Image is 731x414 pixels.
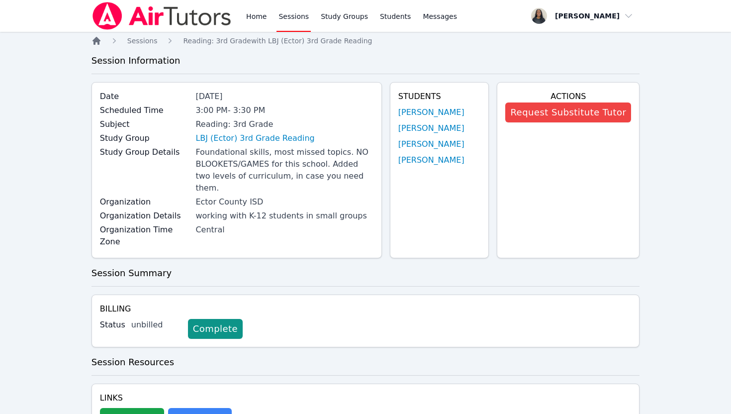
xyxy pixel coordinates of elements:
[398,138,464,150] a: [PERSON_NAME]
[127,37,158,45] span: Sessions
[423,11,457,21] span: Messages
[100,91,190,103] label: Date
[100,392,232,404] h4: Links
[183,37,372,45] span: Reading: 3rd Grade with LBJ (Ector) 3rd Grade Reading
[100,146,190,158] label: Study Group Details
[100,319,125,331] label: Status
[100,210,190,222] label: Organization Details
[195,224,373,236] div: Central
[195,196,373,208] div: Ector County ISD
[398,106,464,118] a: [PERSON_NAME]
[188,319,243,339] a: Complete
[100,196,190,208] label: Organization
[100,303,632,315] h4: Billing
[131,319,180,331] div: unbilled
[100,224,190,248] label: Organization Time Zone
[100,132,190,144] label: Study Group
[505,103,631,122] button: Request Substitute Tutor
[183,36,372,46] a: Reading: 3rd Gradewith LBJ (Ector) 3rd Grade Reading
[195,132,314,144] a: LBJ (Ector) 3rd Grade Reading
[398,91,481,103] h4: Students
[91,36,640,46] nav: Breadcrumb
[195,210,373,222] div: working with K-12 students in small groups
[127,36,158,46] a: Sessions
[398,154,464,166] a: [PERSON_NAME]
[195,104,373,116] div: 3:00 PM - 3:30 PM
[505,91,631,103] h4: Actions
[91,355,640,369] h3: Session Resources
[398,122,464,134] a: [PERSON_NAME]
[91,2,232,30] img: Air Tutors
[91,266,640,280] h3: Session Summary
[195,146,373,194] div: Foundational skills, most missed topics. NO BLOOKETS/GAMES for this school. Added two levels of c...
[195,118,373,130] div: Reading: 3rd Grade
[91,54,640,68] h3: Session Information
[100,118,190,130] label: Subject
[195,91,373,103] div: [DATE]
[100,104,190,116] label: Scheduled Time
